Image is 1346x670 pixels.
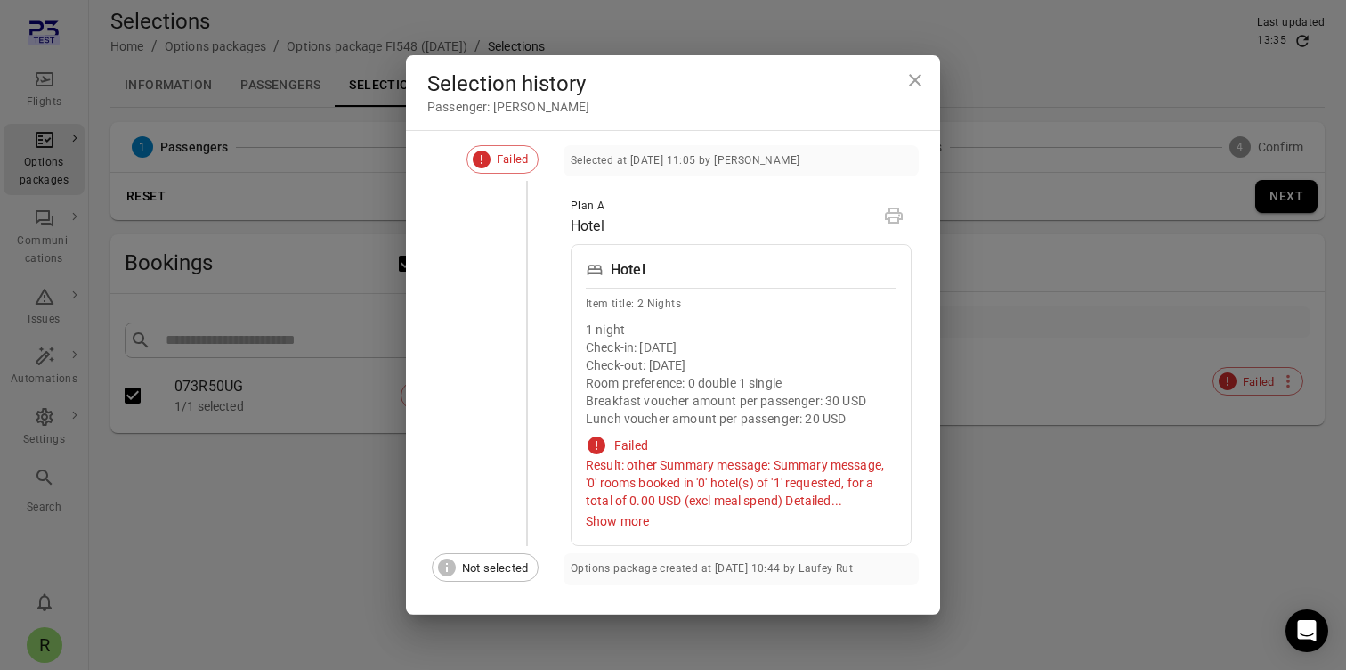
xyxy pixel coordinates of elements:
div: Selection history [427,69,919,98]
div: Check-in: [DATE] [586,339,896,356]
div: Check-out: [DATE] [586,356,896,374]
span: There are no Selected or Resolved Items to print [876,198,912,237]
div: Item title: 2 Nights [586,296,896,314]
div: Lunch voucher amount per passenger: 20 USD [586,410,896,428]
button: Show more [586,512,649,530]
span: Not selected [452,560,538,577]
div: Room preference: 0 double 1 single [586,374,896,392]
div: Open Intercom Messenger [1285,609,1328,652]
div: Failed [614,437,648,454]
button: Close dialog [897,62,933,98]
div: 1 night [586,321,896,339]
span: Failed [487,151,538,168]
div: Hotel [611,259,645,281]
div: Result: other Summary message: Summary message, '0' rooms booked in '0' hotel(s) of '1' requested... [586,456,896,510]
div: Hotel [571,216,604,237]
div: Selected at [DATE] 11:05 by [PERSON_NAME] [571,152,799,170]
div: Passenger: [PERSON_NAME] [427,98,919,116]
div: Options package created at [DATE] 10:44 by Laufey Rut [571,560,853,578]
div: Plan A [571,198,604,216]
div: Breakfast voucher amount per passenger: 30 USD [586,392,896,410]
